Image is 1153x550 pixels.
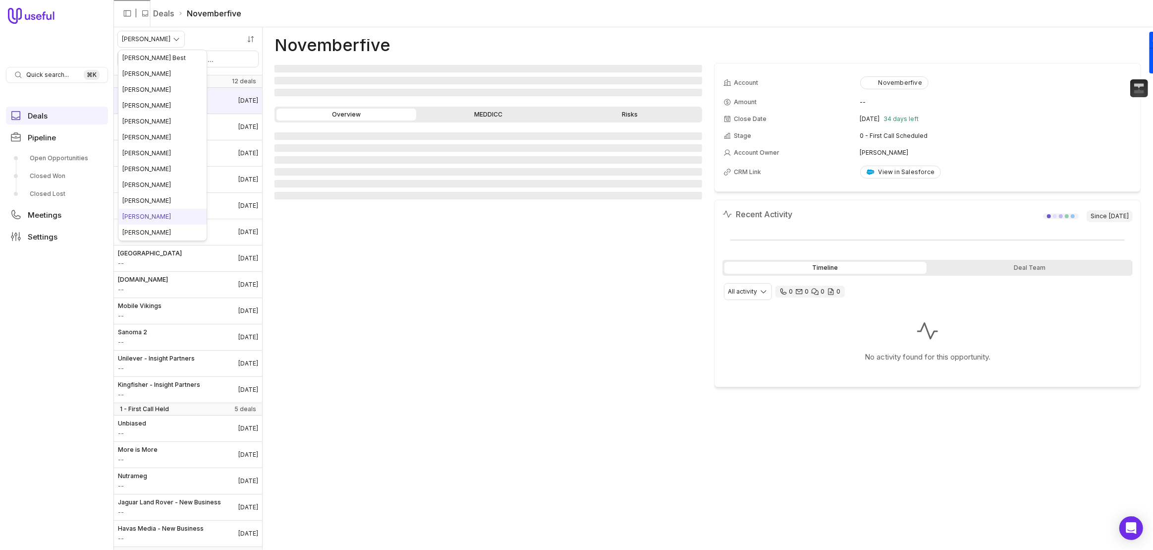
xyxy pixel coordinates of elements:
span: [PERSON_NAME] [122,149,171,157]
span: [PERSON_NAME] [122,118,171,125]
span: [PERSON_NAME] [122,70,171,77]
span: [PERSON_NAME] [122,86,171,93]
span: [PERSON_NAME] [122,165,171,173]
span: [PERSON_NAME] Best [122,54,186,61]
span: [PERSON_NAME] [122,229,171,236]
span: [PERSON_NAME] [122,133,171,141]
span: [PERSON_NAME] [122,181,171,188]
span: [PERSON_NAME] [122,197,171,204]
span: [PERSON_NAME] [122,102,171,109]
span: [PERSON_NAME] [122,213,171,220]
